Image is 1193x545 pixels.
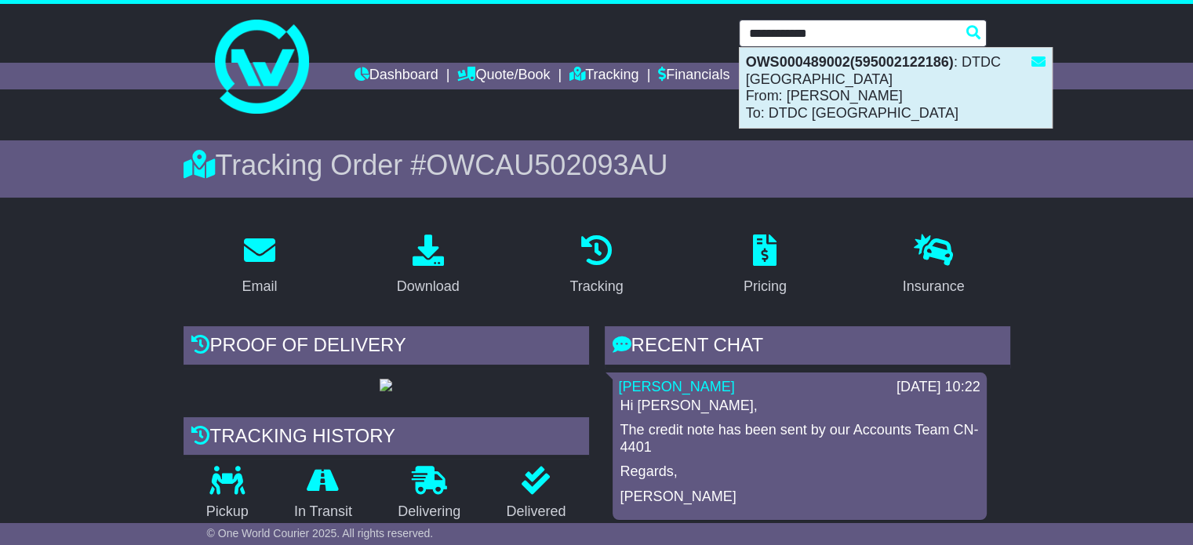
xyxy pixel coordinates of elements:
[893,229,975,303] a: Insurance
[231,229,287,303] a: Email
[740,48,1052,128] div: : DTDC [GEOGRAPHIC_DATA] From: [PERSON_NAME] To: DTDC [GEOGRAPHIC_DATA]
[559,229,633,303] a: Tracking
[897,379,980,396] div: [DATE] 10:22
[380,379,392,391] img: GetPodImage
[620,398,979,415] p: Hi [PERSON_NAME],
[903,276,965,297] div: Insurance
[457,63,550,89] a: Quote/Book
[569,63,638,89] a: Tracking
[271,503,375,521] p: In Transit
[658,63,729,89] a: Financials
[184,417,589,460] div: Tracking history
[387,229,470,303] a: Download
[375,503,483,521] p: Delivering
[744,276,787,297] div: Pricing
[426,149,667,181] span: OWCAU502093AU
[355,63,438,89] a: Dashboard
[619,379,735,394] a: [PERSON_NAME]
[569,276,623,297] div: Tracking
[605,326,1010,369] div: RECENT CHAT
[184,148,1010,182] div: Tracking Order #
[733,229,797,303] a: Pricing
[746,54,954,70] strong: OWS000489002(595002122186)
[397,276,460,297] div: Download
[620,489,979,506] p: [PERSON_NAME]
[483,503,588,521] p: Delivered
[620,422,979,456] p: The credit note has been sent by our Accounts Team CN-4401
[184,326,589,369] div: Proof of Delivery
[242,276,277,297] div: Email
[184,503,271,521] p: Pickup
[620,463,979,481] p: Regards,
[207,527,434,540] span: © One World Courier 2025. All rights reserved.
